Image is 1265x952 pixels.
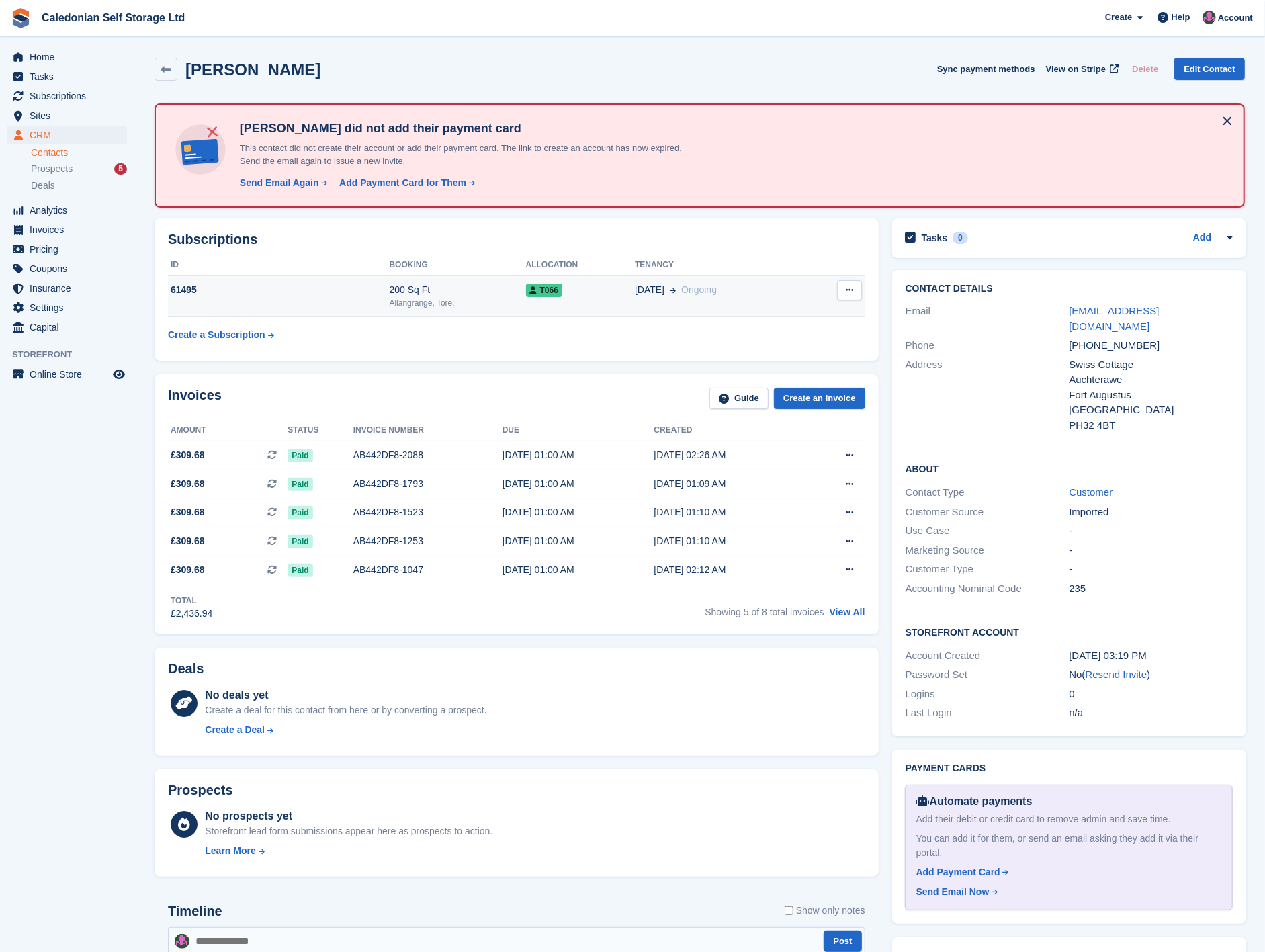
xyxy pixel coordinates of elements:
[168,420,288,441] th: Amount
[31,179,55,192] span: Deals
[916,865,1000,879] div: Add Payment Card
[7,298,127,317] a: menu
[906,462,1233,475] h2: About
[635,283,664,297] span: [DATE]
[1069,562,1233,577] div: -
[205,723,265,737] div: Create a Deal
[353,448,503,462] div: AB442DF8-2088
[785,904,793,918] input: Show only notes
[906,357,1070,433] div: Address
[526,255,636,276] th: Allocation
[205,723,486,737] a: Create a Deal
[31,179,127,193] a: Deals
[1069,418,1233,433] div: PH32 4BT
[1069,523,1233,539] div: -
[906,284,1233,294] h2: Contact Details
[906,304,1070,334] div: Email
[168,283,390,297] div: 61495
[830,607,865,617] a: View All
[1046,62,1106,76] span: View on Stripe
[1127,58,1164,80] button: Delete
[339,176,466,190] div: Add Payment Card for Them
[168,232,865,247] h2: Subscriptions
[906,625,1233,638] h2: Storefront Account
[785,904,865,918] label: Show only notes
[906,687,1070,702] div: Logins
[30,220,110,239] span: Invoices
[288,420,353,441] th: Status
[168,661,204,677] h2: Deals
[30,298,110,317] span: Settings
[240,176,319,190] div: Send Email Again
[172,121,229,178] img: no-card-linked-e7822e413c904bf8b177c4d89f31251c4716f9871600ec3ca5bfc59e148c83f4.svg
[526,284,562,297] span: T066
[30,259,110,278] span: Coupons
[353,477,503,491] div: AB442DF8-1793
[705,607,824,617] span: Showing 5 of 8 total invoices
[709,388,769,410] a: Guide
[205,703,486,718] div: Create a deal for this contact from here or by converting a prospect.
[168,904,222,919] h2: Timeline
[916,793,1222,810] div: Automate payments
[30,126,110,144] span: CRM
[30,106,110,125] span: Sites
[7,259,127,278] a: menu
[288,564,312,577] span: Paid
[654,448,806,462] div: [DATE] 02:26 AM
[168,255,390,276] th: ID
[168,322,274,347] a: Create a Subscription
[1069,581,1233,597] div: 235
[171,607,212,621] div: £2,436.94
[288,478,312,491] span: Paid
[205,808,492,824] div: No prospects yet
[168,388,222,410] h2: Invoices
[503,563,654,577] div: [DATE] 01:00 AM
[171,534,205,548] span: £309.68
[7,240,127,259] a: menu
[175,934,189,949] img: Lois Holling
[7,201,127,220] a: menu
[171,477,205,491] span: £309.68
[390,255,526,276] th: Booking
[353,420,503,441] th: Invoice number
[353,563,503,577] div: AB442DF8-1047
[906,667,1070,683] div: Password Set
[31,146,127,159] a: Contacts
[1082,668,1151,680] span: ( )
[503,420,654,441] th: Due
[1069,402,1233,418] div: [GEOGRAPHIC_DATA]
[7,106,127,125] a: menu
[1069,543,1233,558] div: -
[1105,11,1132,24] span: Create
[906,505,1070,520] div: Customer Source
[30,365,110,384] span: Online Store
[390,283,526,297] div: 200 Sq Ft
[681,284,717,295] span: Ongoing
[906,523,1070,539] div: Use Case
[31,163,73,175] span: Prospects
[171,505,205,519] span: £309.68
[288,449,312,462] span: Paid
[288,535,312,548] span: Paid
[1069,305,1159,332] a: [EMAIL_ADDRESS][DOMAIN_NAME]
[503,448,654,462] div: [DATE] 01:00 AM
[36,7,190,29] a: Caledonian Self Storage Ltd
[334,176,476,190] a: Add Payment Card for Them
[1069,505,1233,520] div: Imported
[11,8,31,28] img: stora-icon-8386f47178a22dfd0bd8f6a31ec36ba5ce8667c1dd55bd0f319d3a0aa187defe.svg
[916,832,1222,860] div: You can add it for them, or send an email asking they add it via their portal.
[7,318,127,337] a: menu
[205,687,486,703] div: No deals yet
[111,366,127,382] a: Preview store
[916,885,990,899] div: Send Email Now
[1069,357,1233,373] div: Swiss Cottage
[1069,388,1233,403] div: Fort Augustus
[12,348,134,361] span: Storefront
[168,328,265,342] div: Create a Subscription
[205,844,492,858] a: Learn More
[234,121,705,136] h4: [PERSON_NAME] did not add their payment card
[1203,11,1216,24] img: Lois Holling
[205,824,492,838] div: Storefront lead form submissions appear here as prospects to action.
[1086,668,1147,680] a: Resend Invite
[654,534,806,548] div: [DATE] 01:10 AM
